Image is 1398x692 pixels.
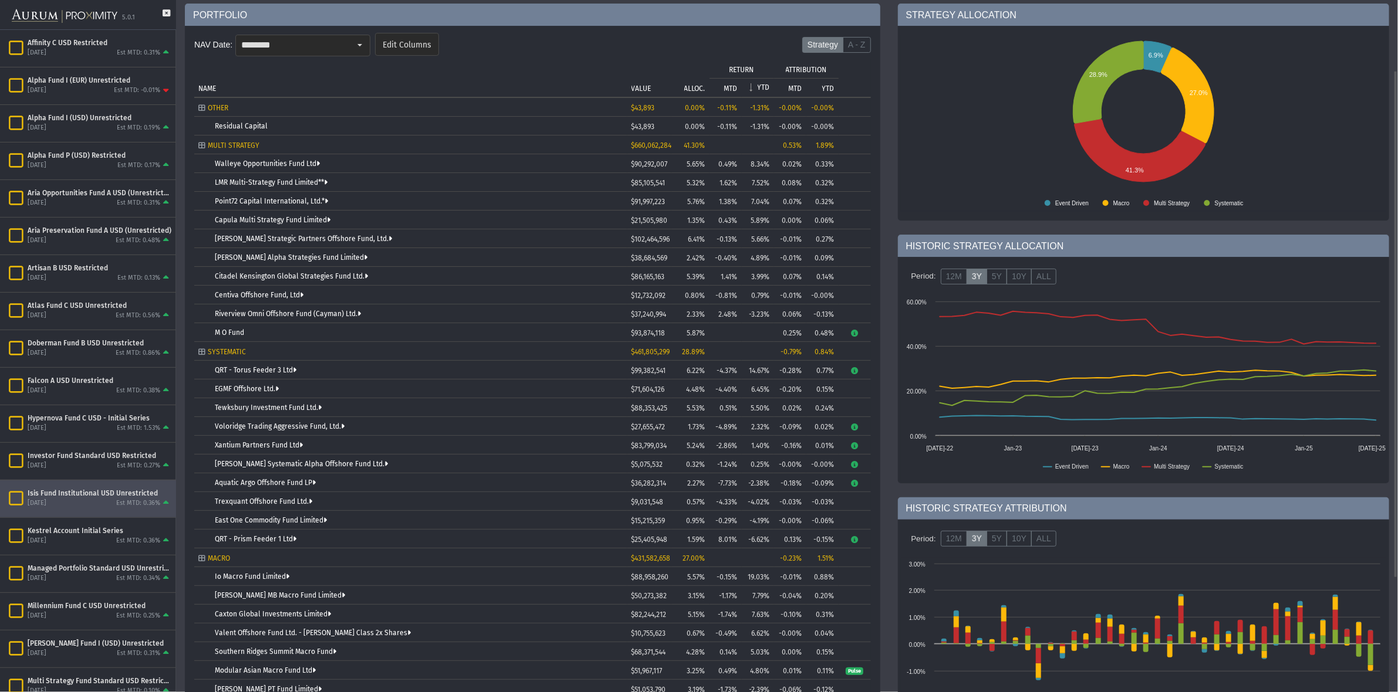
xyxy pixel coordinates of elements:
td: 0.25% [774,323,806,342]
text: Macro [1113,200,1129,206]
div: Hypernova Fund C USD - Initial Series [28,413,171,423]
span: 5.39% [687,273,705,281]
div: Aria Opportunities Fund A USD (Unrestricted) [28,188,171,198]
div: [DATE] [28,311,46,320]
td: -6.62% [742,530,774,548]
td: 2.32% [742,417,774,436]
td: Column [839,59,871,97]
td: 0.32% [806,173,839,192]
a: Tewksbury Investment Fund Ltd. [215,403,322,412]
div: [DATE] [28,574,46,583]
div: [DATE] [28,537,46,545]
div: Kestrel Account Initial Series [28,526,171,535]
span: $27,655,472 [632,423,666,431]
td: 1.62% [710,173,742,192]
div: Est MTD: 0.31% [117,649,160,658]
td: -7.73% [710,473,742,492]
td: Column MTD [774,78,806,97]
p: YTD [758,83,770,91]
div: [DATE] [28,236,46,245]
div: [DATE] [28,161,46,170]
span: $86,165,163 [632,273,665,281]
text: 0.00% [910,433,926,440]
a: [PERSON_NAME] MB Macro Fund Limited [215,591,345,599]
span: Pulse [846,667,863,676]
div: -0.00% [811,104,835,112]
div: Artisan B USD Restricted [28,263,171,273]
td: -4.89% [710,417,742,436]
a: Residual Capital [215,122,268,130]
td: -1.17% [710,586,742,605]
td: -0.01% [774,248,806,267]
td: -1.31% [742,117,774,135]
div: Aria Preservation Fund A USD (Unrestricted) [28,226,171,235]
div: Affinity C USD Restricted [28,38,171,48]
td: -0.06% [806,511,839,530]
td: -0.00% [774,117,806,135]
td: 0.04% [806,623,839,642]
td: -4.40% [710,379,742,398]
a: Centiva Offshore Fund, Ltd [215,291,303,299]
span: $660,062,284 [632,141,672,150]
td: -3.23% [742,304,774,323]
td: 0.27% [806,229,839,248]
div: Managed Portfolio Standard USD Unrestricted [28,564,171,573]
a: Citadel Kensington Global Strategies Fund Ltd. [215,272,368,280]
a: Southern Ridges Summit Macro Fund [215,647,336,656]
td: 2.48% [710,304,742,323]
label: 12M [941,531,967,547]
td: 1.38% [710,192,742,211]
td: -0.03% [774,492,806,511]
div: [PERSON_NAME] Fund I (USD) Unrestricted [28,639,171,648]
text: 41.3% [1126,167,1144,174]
td: 0.13% [774,530,806,548]
td: -2.38% [742,473,774,492]
span: 0.80% [686,291,705,300]
td: 0.43% [710,211,742,229]
td: 0.14% [806,267,839,286]
dx-button: Edit Columns [375,33,439,56]
td: 0.07% [774,192,806,211]
div: [DATE] [28,124,46,133]
p: YTD [822,84,835,93]
td: 0.51% [710,398,742,417]
div: [DATE] [28,462,46,470]
td: 7.52% [742,173,774,192]
td: Column YTD [742,78,774,97]
span: 1.35% [688,216,705,225]
a: Pulse [846,666,863,674]
span: 5.65% [687,160,705,168]
td: 0.01% [774,661,806,680]
span: 4.48% [687,385,705,394]
label: 5Y [987,269,1007,285]
text: [DATE]-24 [1217,445,1244,452]
td: 8.01% [710,530,742,548]
div: Est MTD: 1.53% [117,424,160,433]
div: Investor Fund Standard USD Restricted [28,451,171,460]
td: 0.88% [806,567,839,586]
div: Est MTD: 0.34% [116,574,160,583]
td: -0.00% [806,286,839,304]
td: 5.03% [742,642,774,661]
img: Aurum-Proximity%20white.svg [12,3,117,29]
td: 5.89% [742,211,774,229]
a: Voloridge Trading Aggressive Fund, Ltd. [215,422,345,430]
td: -0.01% [774,567,806,586]
p: RETURN [730,66,754,74]
a: [PERSON_NAME] Strategic Partners Offshore Fund, Ltd. [215,235,392,243]
p: ATTRIBUTION [786,66,827,74]
label: 10Y [1007,269,1032,285]
td: 0.06% [806,211,839,229]
label: ALL [1031,531,1056,547]
td: 0.33% [806,154,839,173]
div: Est MTD: 0.31% [117,49,160,57]
td: Column NAME [194,59,627,97]
text: Multi Strategy [1154,200,1190,206]
div: Est MTD: 0.56% [116,311,160,320]
td: 6.62% [742,623,774,642]
td: -0.03% [806,492,839,511]
div: Period: [907,266,941,286]
td: 0.32% [806,192,839,211]
span: 2.42% [687,254,705,262]
td: 0.02% [806,417,839,436]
